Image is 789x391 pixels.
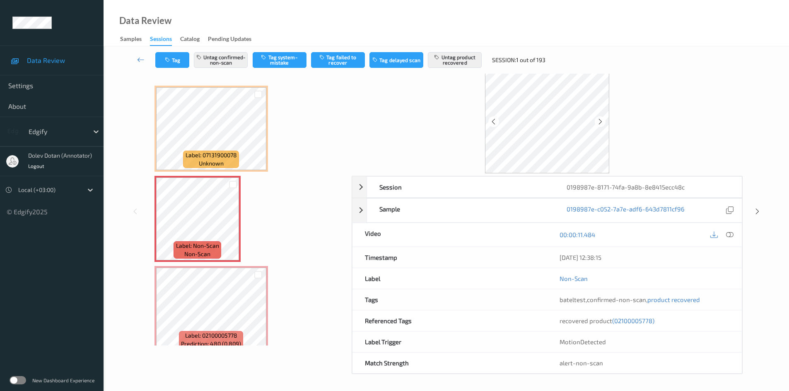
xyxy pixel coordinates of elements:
[208,34,260,45] a: Pending Updates
[180,35,200,45] div: Catalog
[208,35,251,45] div: Pending Updates
[587,296,646,303] span: confirmed-non-scan
[185,331,237,340] span: Label: 02100005778
[492,56,516,64] span: Session:
[560,317,654,324] span: recovered product
[180,34,208,45] a: Catalog
[352,198,742,223] div: Sample0198987e-c052-7a7e-adf6-643d7811cf96
[120,34,150,45] a: Samples
[567,205,685,216] a: 0198987e-c052-7a7e-adf6-643d7811cf96
[253,52,306,68] button: Tag system-mistake
[155,52,189,68] button: Tag
[367,199,554,222] div: Sample
[352,268,547,289] div: Label
[181,340,241,348] span: Prediction: 480 (0.809)
[560,296,700,303] span: , ,
[186,151,237,159] span: Label: 07131900078
[184,250,210,258] span: non-scan
[560,359,729,367] div: alert-non-scan
[612,317,654,324] span: (02100005778)
[516,56,545,64] span: 1 out of 193
[428,52,482,68] button: Untag product recovered
[352,331,547,352] div: Label Trigger
[150,35,172,46] div: Sessions
[119,17,171,25] div: Data Review
[560,296,586,303] span: bateltest
[554,177,741,197] div: 0198987e-8171-74fa-9a8b-8e8415ecc48c
[176,242,219,250] span: Label: Non-Scan
[352,247,547,268] div: Timestamp
[369,52,423,68] button: Tag delayed scan
[194,52,248,68] button: Untag confirmed-non-scan
[367,177,554,197] div: Session
[199,159,224,168] span: unknown
[352,353,547,373] div: Match Strength
[560,230,595,239] a: 00:00:11.484
[647,296,700,303] span: product recovered
[352,176,742,198] div: Session0198987e-8171-74fa-9a8b-8e8415ecc48c
[352,223,547,247] div: Video
[560,253,729,261] div: [DATE] 12:38:15
[150,34,180,46] a: Sessions
[547,331,742,352] div: MotionDetected
[120,35,142,45] div: Samples
[352,289,547,310] div: Tags
[560,274,588,283] a: Non-Scan
[352,310,547,331] div: Referenced Tags
[311,52,365,68] button: Tag failed to recover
